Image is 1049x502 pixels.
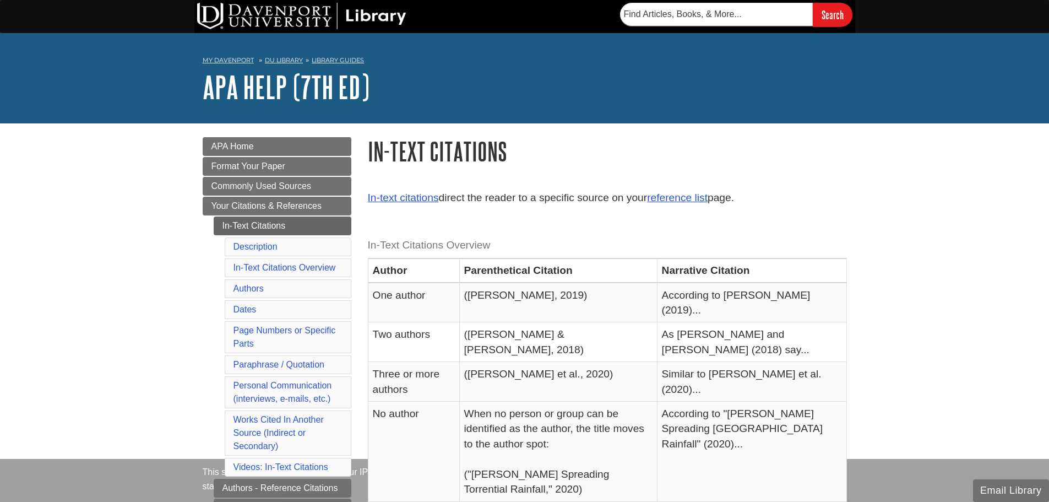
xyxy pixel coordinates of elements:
nav: breadcrumb [203,53,847,71]
caption: In-Text Citations Overview [368,233,847,258]
td: Two authors [368,322,459,362]
button: Email Library [973,479,1049,502]
td: According to "[PERSON_NAME] Spreading [GEOGRAPHIC_DATA] Rainfall" (2020)... [657,402,846,502]
a: reference list [647,192,708,203]
a: APA Help (7th Ed) [203,70,369,104]
td: ([PERSON_NAME] et al., 2020) [459,362,657,402]
td: When no person or group can be identified as the author, the title moves to the author spot: ("[P... [459,402,657,502]
a: Library Guides [312,56,364,64]
th: Narrative Citation [657,258,846,283]
td: Similar to [PERSON_NAME] et al. (2020)... [657,362,846,402]
a: Page Numbers or Specific Parts [233,326,336,348]
span: Your Citations & References [211,201,322,210]
td: One author [368,283,459,322]
a: Your Citations & References [203,197,351,215]
a: Format Your Paper [203,157,351,176]
th: Parenthetical Citation [459,258,657,283]
td: No author [368,402,459,502]
a: Paraphrase / Quotation [233,360,324,369]
a: Dates [233,305,257,314]
input: Search [813,3,852,26]
td: As [PERSON_NAME] and [PERSON_NAME] (2018) say... [657,322,846,362]
a: In-Text Citations Overview [233,263,336,272]
form: Searches DU Library's articles, books, and more [620,3,852,26]
span: APA Home [211,142,254,151]
input: Find Articles, Books, & More... [620,3,813,26]
td: ([PERSON_NAME] & [PERSON_NAME], 2018) [459,322,657,362]
td: Three or more authors [368,362,459,402]
a: Personal Communication(interviews, e-mails, etc.) [233,381,332,403]
a: Authors - Reference Citations [214,479,351,498]
a: Commonly Used Sources [203,177,351,196]
img: DU Library [197,3,406,29]
p: direct the reader to a specific source on your page. [368,190,847,206]
a: DU Library [265,56,303,64]
th: Author [368,258,459,283]
a: Description [233,242,278,251]
a: APA Home [203,137,351,156]
td: ([PERSON_NAME], 2019) [459,283,657,322]
a: Authors [233,284,264,293]
h1: In-Text Citations [368,137,847,165]
a: In-text citations [368,192,439,203]
td: According to [PERSON_NAME] (2019)... [657,283,846,322]
a: Videos: In-Text Citations [233,462,328,472]
a: Works Cited In Another Source (Indirect or Secondary) [233,415,324,451]
a: My Davenport [203,56,254,65]
span: Commonly Used Sources [211,181,311,191]
a: In-Text Citations [214,217,351,235]
span: Format Your Paper [211,161,285,171]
